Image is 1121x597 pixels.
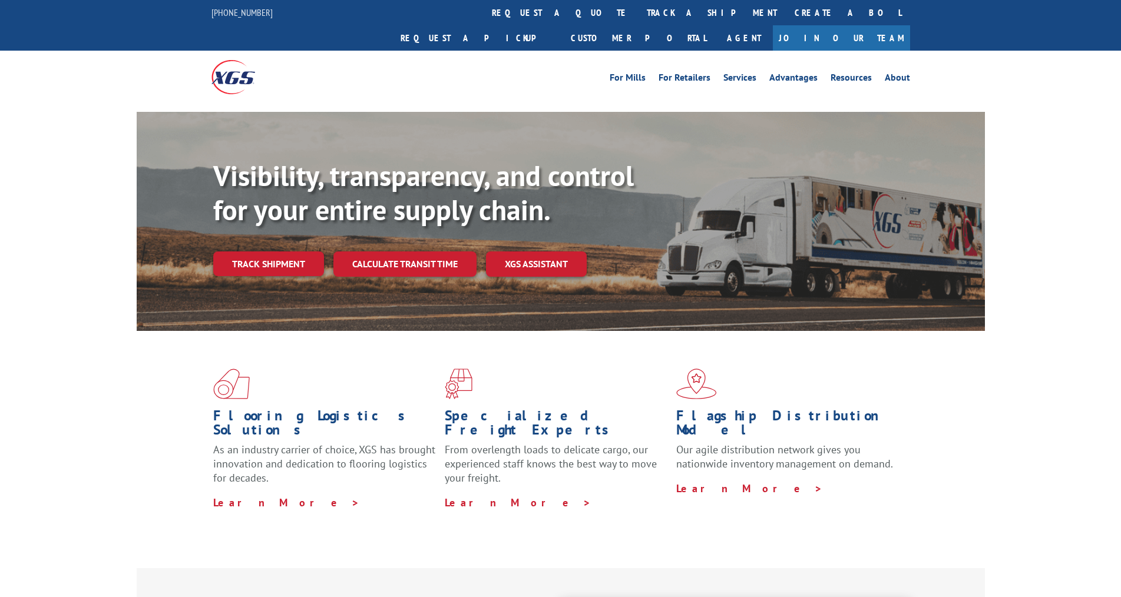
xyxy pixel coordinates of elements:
[676,482,823,495] a: Learn More >
[213,369,250,399] img: xgs-icon-total-supply-chain-intelligence-red
[773,25,910,51] a: Join Our Team
[333,251,477,277] a: Calculate transit time
[211,6,273,18] a: [PHONE_NUMBER]
[723,73,756,86] a: Services
[213,409,436,443] h1: Flooring Logistics Solutions
[213,251,324,276] a: Track shipment
[445,496,591,509] a: Learn More >
[445,409,667,443] h1: Specialized Freight Experts
[213,443,435,485] span: As an industry carrier of choice, XGS has brought innovation and dedication to flooring logistics...
[676,409,899,443] h1: Flagship Distribution Model
[445,369,472,399] img: xgs-icon-focused-on-flooring-red
[445,443,667,495] p: From overlength loads to delicate cargo, our experienced staff knows the best way to move your fr...
[610,73,646,86] a: For Mills
[831,73,872,86] a: Resources
[562,25,715,51] a: Customer Portal
[715,25,773,51] a: Agent
[769,73,818,86] a: Advantages
[659,73,710,86] a: For Retailers
[885,73,910,86] a: About
[486,251,587,277] a: XGS ASSISTANT
[676,369,717,399] img: xgs-icon-flagship-distribution-model-red
[213,496,360,509] a: Learn More >
[392,25,562,51] a: Request a pickup
[676,443,893,470] span: Our agile distribution network gives you nationwide inventory management on demand.
[213,157,634,228] b: Visibility, transparency, and control for your entire supply chain.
